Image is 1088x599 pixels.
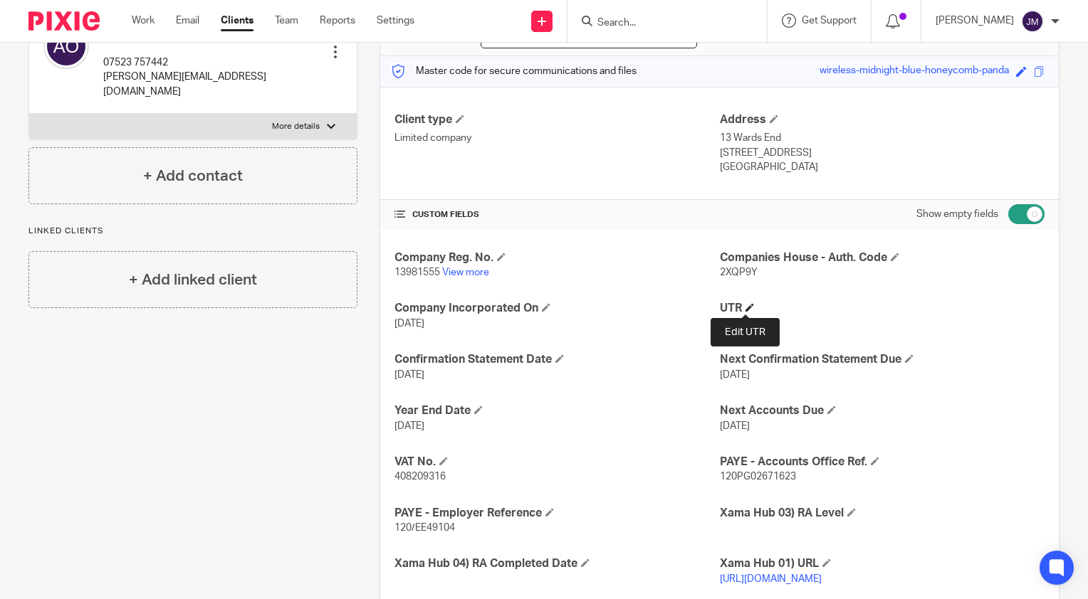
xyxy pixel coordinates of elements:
[394,131,719,145] p: Limited company
[720,403,1045,418] h4: Next Accounts Due
[394,319,424,329] span: [DATE]
[129,269,257,291] h4: + Add linked client
[720,472,796,482] span: 120PG02671623
[394,370,424,380] span: [DATE]
[272,121,320,132] p: More details
[720,267,758,277] span: 2XQP9Y
[394,267,440,277] span: 13981555
[720,421,750,431] span: [DATE]
[143,165,243,187] h4: + Add contact
[221,14,253,28] a: Clients
[377,14,414,28] a: Settings
[720,301,1045,316] h4: UTR
[275,14,298,28] a: Team
[394,403,719,418] h4: Year End Date
[394,506,719,521] h4: PAYE - Employer Reference
[394,556,719,571] h4: Xama Hub 04) RA Completed Date
[176,14,199,28] a: Email
[103,70,305,99] p: [PERSON_NAME][EMAIL_ADDRESS][DOMAIN_NAME]
[820,63,1009,80] div: wireless-midnight-blue-honeycomb-panda
[391,64,637,78] p: Master code for secure communications and files
[442,267,489,277] a: View more
[394,352,719,367] h4: Confirmation Statement Date
[936,14,1014,28] p: [PERSON_NAME]
[916,207,998,221] label: Show empty fields
[394,421,424,431] span: [DATE]
[1021,10,1044,33] img: svg%3E
[132,14,155,28] a: Work
[28,226,357,237] p: Linked clients
[720,160,1045,174] p: [GEOGRAPHIC_DATA]
[394,112,719,127] h4: Client type
[720,352,1045,367] h4: Next Confirmation Statement Due
[320,14,355,28] a: Reports
[394,455,719,470] h4: VAT No.
[28,11,100,31] img: Pixie
[720,131,1045,145] p: 13 Wards End
[720,455,1045,470] h4: PAYE - Accounts Office Ref.
[394,209,719,221] h4: CUSTOM FIELDS
[394,523,455,533] span: 120/EE49104
[802,16,857,26] span: Get Support
[103,55,305,70] p: 07523 757442
[394,472,446,482] span: 408209316
[43,23,89,69] img: svg%3E
[394,301,719,316] h4: Company Incorporated On
[596,17,724,30] input: Search
[720,556,1045,571] h4: Xama Hub 01) URL
[720,146,1045,160] p: [STREET_ADDRESS]
[720,112,1045,127] h4: Address
[720,574,822,584] a: [URL][DOMAIN_NAME]
[720,506,1045,521] h4: Xama Hub 03) RA Level
[720,250,1045,265] h4: Companies House - Auth. Code
[720,370,750,380] span: [DATE]
[394,250,719,265] h4: Company Reg. No.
